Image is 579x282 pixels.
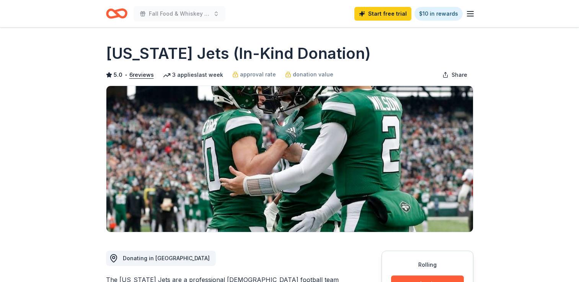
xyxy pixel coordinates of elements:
[134,6,225,21] button: Fall Food & Whiskey Bash
[106,86,473,232] img: Image for New York Jets (In-Kind Donation)
[240,70,276,79] span: approval rate
[106,5,127,23] a: Home
[436,67,473,83] button: Share
[232,70,276,79] a: approval rate
[149,9,210,18] span: Fall Food & Whiskey Bash
[452,70,467,79] span: Share
[163,70,223,79] div: 3 applies last week
[391,260,464,269] div: Rolling
[414,7,463,21] a: $10 in rewards
[106,43,371,64] h1: [US_STATE] Jets (In-Kind Donation)
[129,70,154,79] button: 6reviews
[285,70,333,79] a: donation value
[124,72,127,78] span: •
[293,70,333,79] span: donation value
[123,255,210,261] span: Donating in [GEOGRAPHIC_DATA]
[354,7,411,21] a: Start free trial
[114,70,122,79] span: 5.0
